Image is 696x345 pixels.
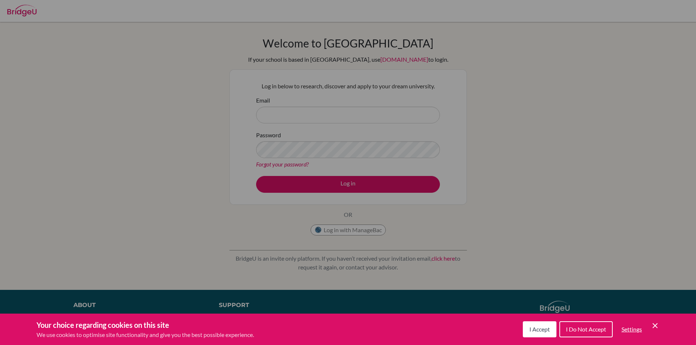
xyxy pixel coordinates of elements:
p: We use cookies to optimise site functionality and give you the best possible experience. [37,330,254,339]
button: I Do Not Accept [559,321,613,337]
h3: Your choice regarding cookies on this site [37,319,254,330]
button: Settings [616,322,648,337]
span: I Accept [529,326,550,333]
span: Settings [621,326,642,333]
button: Save and close [651,321,659,330]
button: I Accept [523,321,556,337]
span: I Do Not Accept [566,326,606,333]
